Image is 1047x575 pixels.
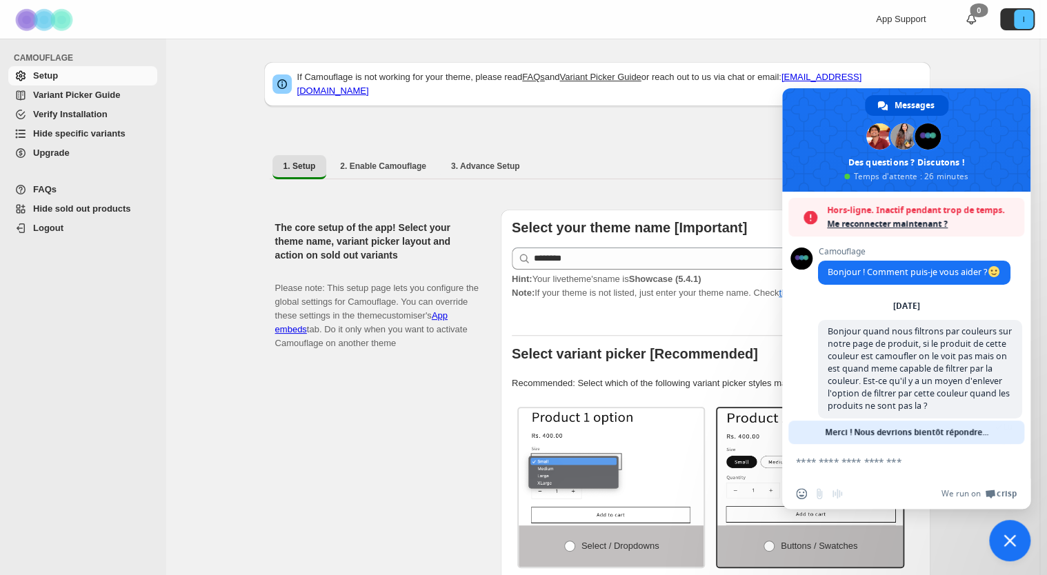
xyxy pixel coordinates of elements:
[512,272,919,300] p: If your theme is not listed, just enter your theme name. Check to find your theme name.
[781,541,857,551] span: Buttons / Swatches
[1014,10,1033,29] span: Avatar with initials I
[8,143,157,163] a: Upgrade
[33,70,58,81] span: Setup
[779,287,813,298] a: this FAQ
[893,302,920,310] div: [DATE]
[33,203,131,214] span: Hide sold out products
[512,220,747,235] b: Select your theme name [Important]
[581,541,659,551] span: Select / Dropdowns
[33,109,108,119] span: Verify Installation
[1022,15,1024,23] text: I
[14,52,159,63] span: CAMOUFLAGE
[519,408,704,525] img: Select / Dropdowns
[818,247,1010,256] span: Camouflage
[941,488,1017,499] a: We run onCrisp
[33,148,70,158] span: Upgrade
[559,72,641,82] a: Variant Picker Guide
[628,274,701,284] strong: Showcase (5.4.1)
[283,161,316,172] span: 1. Setup
[275,268,479,350] p: Please note: This setup page lets you configure the global settings for Camouflage. You can overr...
[941,488,981,499] span: We run on
[512,376,919,390] p: Recommended: Select which of the following variant picker styles match your theme.
[895,95,935,116] span: Messages
[8,199,157,219] a: Hide sold out products
[997,488,1017,499] span: Crisp
[865,95,948,116] div: Messages
[522,72,545,82] a: FAQs
[512,274,532,284] strong: Hint:
[33,128,126,139] span: Hide specific variants
[8,66,157,85] a: Setup
[8,219,157,238] a: Logout
[451,161,520,172] span: 3. Advance Setup
[8,105,157,124] a: Verify Installation
[297,70,922,98] p: If Camouflage is not working for your theme, please read and or reach out to us via chat or email:
[33,184,57,194] span: FAQs
[1000,8,1035,30] button: Avatar with initials I
[8,85,157,105] a: Variant Picker Guide
[828,325,1012,412] span: Bonjour quand nous filtrons par couleurs sur notre page de produit, si le produit de cette couleu...
[8,124,157,143] a: Hide specific variants
[970,3,988,17] div: 0
[876,14,926,24] span: App Support
[33,223,63,233] span: Logout
[340,161,426,172] span: 2. Enable Camouflage
[827,203,1017,217] span: Hors-ligne. Inactif pendant trop de temps.
[8,180,157,199] a: FAQs
[275,221,479,262] h2: The core setup of the app! Select your theme name, variant picker layout and action on sold out v...
[796,488,807,499] span: Insérer un emoji
[964,12,978,26] a: 0
[825,421,988,444] span: Merci ! Nous devrions bientôt répondre...
[796,456,986,468] textarea: Entrez votre message...
[717,408,903,525] img: Buttons / Swatches
[512,287,535,298] strong: Note:
[512,274,701,284] span: Your live theme's name is
[828,266,1001,278] span: Bonjour ! Comment puis-je vous aider ?
[512,346,758,361] b: Select variant picker [Recommended]
[827,217,1017,231] span: Me reconnecter maintenant ?
[11,1,80,39] img: Camouflage
[989,520,1030,561] div: Fermer le chat
[33,90,120,100] span: Variant Picker Guide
